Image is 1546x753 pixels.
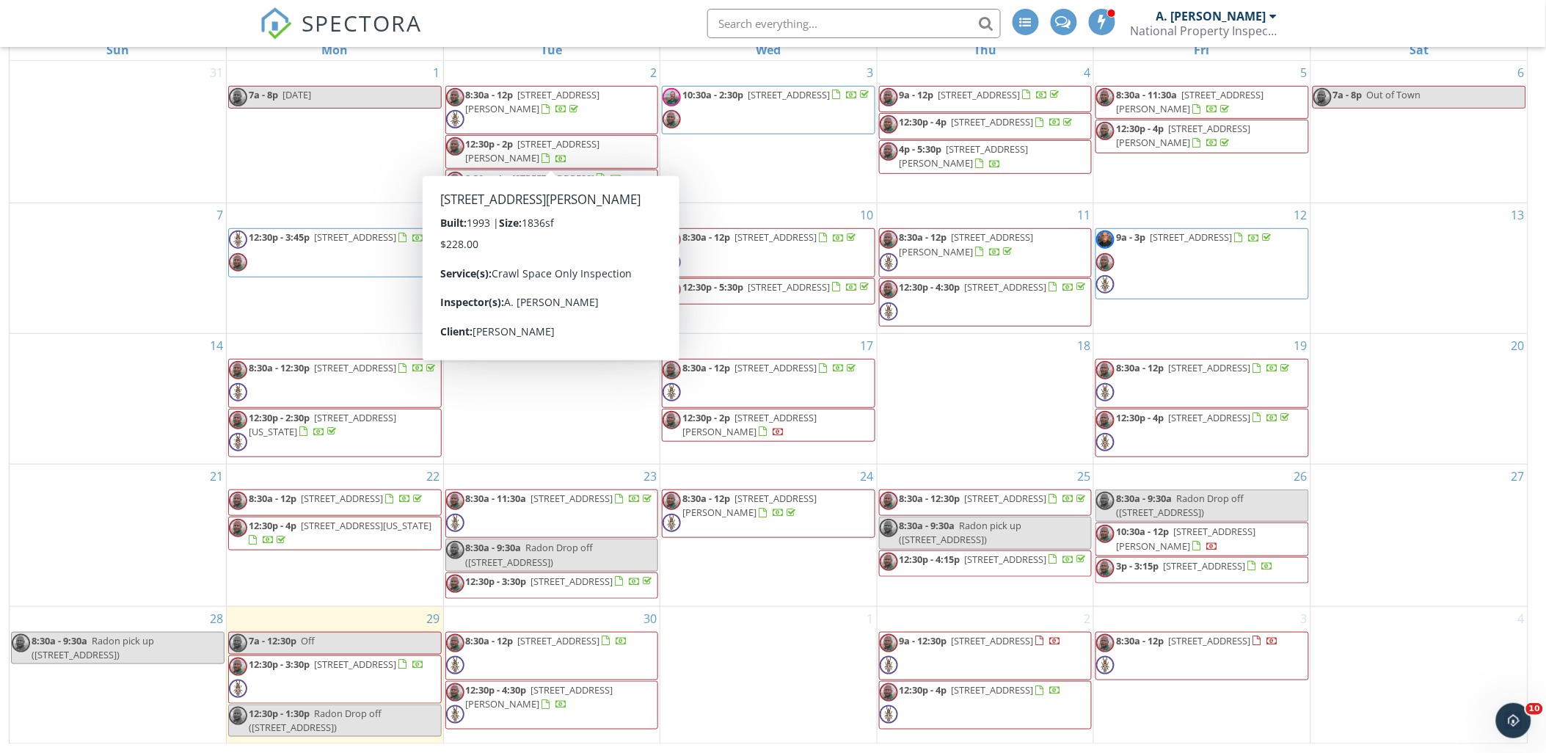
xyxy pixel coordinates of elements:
[879,632,1093,680] a: 9a - 12:30p [STREET_ADDRESS]
[1116,634,1164,647] span: 8:30a - 12p
[466,541,522,554] span: 8:30a - 9:30a
[879,228,1093,277] a: 8:30a - 12p [STREET_ADDRESS][PERSON_NAME]
[880,280,898,299] img: screenshot_20230829_at_2.32.44_pm.png
[1116,122,1250,149] span: [STREET_ADDRESS][PERSON_NAME]
[900,142,942,156] span: 4p - 5:30p
[228,228,442,277] a: 12:30p - 3:45p [STREET_ADDRESS]
[445,490,659,538] a: 8:30a - 11:30a [STREET_ADDRESS]
[249,361,310,374] span: 8:30a - 12:30p
[229,634,247,652] img: screenshot_20230829_at_2.32.44_pm.png
[663,383,681,401] img: termitevectorillustration88588236.jpg
[301,492,383,505] span: [STREET_ADDRESS]
[1095,228,1309,299] a: 9a - 3p [STREET_ADDRESS]
[229,361,247,379] img: screenshot_20230829_at_2.32.44_pm.png
[1096,275,1115,294] img: termitevectorillustration88588236.jpg
[446,541,464,559] img: screenshot_20230829_at_2.32.44_pm.png
[1094,334,1311,465] td: Go to September 19, 2025
[1074,334,1093,357] a: Go to September 18, 2025
[1096,656,1115,674] img: termitevectorillustration88588236.jpg
[682,492,817,519] span: [STREET_ADDRESS][PERSON_NAME]
[660,203,878,334] td: Go to September 10, 2025
[1150,230,1232,244] span: [STREET_ADDRESS]
[466,88,600,115] span: [STREET_ADDRESS][PERSON_NAME]
[466,541,594,568] span: Radon Drop off ([STREET_ADDRESS])
[971,40,1000,60] a: Thursday
[446,492,464,510] img: screenshot_20230829_at_2.32.44_pm.png
[1096,88,1115,106] img: screenshot_20230829_at_2.32.44_pm.png
[1095,409,1309,457] a: 12:30p - 4p [STREET_ADDRESS]
[682,280,872,294] a: 12:30p - 5:30p [STREET_ADDRESS]
[879,86,1093,112] a: 9a - 12p [STREET_ADDRESS]
[443,465,660,607] td: Go to September 23, 2025
[880,492,898,510] img: screenshot_20230829_at_2.32.44_pm.png
[518,634,600,647] span: [STREET_ADDRESS]
[424,465,443,488] a: Go to September 22, 2025
[229,492,247,510] img: screenshot_20230829_at_2.32.44_pm.png
[900,88,934,101] span: 9a - 12p
[1168,411,1250,424] span: [STREET_ADDRESS]
[900,553,1089,566] a: 12:30p - 4:15p [STREET_ADDRESS]
[1116,88,1264,115] span: [STREET_ADDRESS][PERSON_NAME]
[1509,334,1528,357] a: Go to September 20, 2025
[1116,122,1164,135] span: 12:30p - 4p
[431,61,443,84] a: Go to September 1, 2025
[1131,23,1277,38] div: National Property Inspections
[249,492,425,505] a: 8:30a - 12p [STREET_ADDRESS]
[880,88,898,106] img: screenshot_20230829_at_2.32.44_pm.png
[446,137,464,156] img: screenshot_20230829_at_2.32.44_pm.png
[734,230,817,244] span: [STREET_ADDRESS]
[249,519,296,532] span: 12:30p - 4p
[227,606,444,744] td: Go to September 29, 2025
[641,334,660,357] a: Go to September 16, 2025
[229,253,247,272] img: screenshot_20230829_at_2.32.44_pm.png
[900,88,1062,101] a: 9a - 12p [STREET_ADDRESS]
[682,492,730,505] span: 8:30a - 12p
[443,61,660,203] td: Go to September 2, 2025
[662,409,875,442] a: 12:30p - 2p [STREET_ADDRESS][PERSON_NAME]
[753,40,784,60] a: Wednesday
[207,465,226,488] a: Go to September 21, 2025
[228,655,442,704] a: 12:30p - 3:30p [STREET_ADDRESS]
[1095,632,1309,680] a: 8:30a - 12p [STREET_ADDRESS]
[249,658,310,671] span: 12:30p - 3:30p
[682,492,817,519] a: 8:30a - 12p [STREET_ADDRESS][PERSON_NAME]
[1094,61,1311,203] td: Go to September 5, 2025
[32,634,87,647] span: 8:30a - 9:30a
[965,492,1047,505] span: [STREET_ADDRESS]
[641,607,660,630] a: Go to September 30, 2025
[10,61,227,203] td: Go to August 31, 2025
[663,88,681,106] img: dave_fox.jpg
[858,203,877,227] a: Go to September 10, 2025
[1156,9,1266,23] div: A. [PERSON_NAME]
[446,110,464,128] img: termitevectorillustration88588236.jpg
[1096,411,1115,429] img: screenshot_20230829_at_2.32.44_pm.png
[1096,492,1115,510] img: screenshot_20230829_at_2.32.44_pm.png
[877,203,1094,334] td: Go to September 11, 2025
[538,40,565,60] a: Tuesday
[466,172,508,185] span: 2:30p - 4p
[682,88,872,101] a: 10:30a - 2:30p [STREET_ADDRESS]
[1116,361,1164,374] span: 8:30a - 12p
[446,634,464,652] img: screenshot_20230829_at_2.32.44_pm.png
[660,465,878,607] td: Go to September 24, 2025
[466,88,600,115] a: 8:30a - 12p [STREET_ADDRESS][PERSON_NAME]
[282,88,311,101] span: [DATE]
[466,230,514,244] span: 8:30a - 12p
[446,258,464,277] img: screenshot_20230829_at_2.32.44_pm.png
[1515,607,1528,630] a: Go to October 4, 2025
[424,334,443,357] a: Go to September 15, 2025
[214,203,226,227] a: Go to September 7, 2025
[446,656,464,674] img: termitevectorillustration88588236.jpg
[900,142,1029,170] span: [STREET_ADDRESS][PERSON_NAME]
[879,278,1093,327] a: 12:30p - 4:30p [STREET_ADDRESS]
[513,172,595,185] span: [STREET_ADDRESS]
[900,142,1029,170] a: 4p - 5:30p [STREET_ADDRESS][PERSON_NAME]
[1291,465,1310,488] a: Go to September 26, 2025
[466,492,655,505] a: 8:30a - 11:30a [STREET_ADDRESS]
[663,411,681,429] img: screenshot_20230829_at_2.32.44_pm.png
[229,658,247,676] img: screenshot_20230829_at_2.32.44_pm.png
[314,230,396,244] span: [STREET_ADDRESS]
[1096,433,1115,451] img: termitevectorillustration88588236.jpg
[858,465,877,488] a: Go to September 24, 2025
[466,492,527,505] span: 8:30a - 11:30a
